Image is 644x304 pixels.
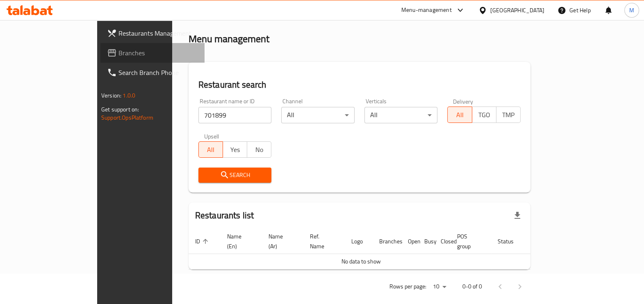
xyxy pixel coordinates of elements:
span: ID [195,236,211,246]
div: Menu-management [401,5,452,15]
span: Search [205,170,265,180]
th: Closed [434,229,451,254]
button: No [247,141,271,158]
a: Search Branch Phone [100,63,205,82]
div: Export file [507,206,527,225]
span: No [250,144,268,156]
span: TGO [476,109,493,121]
span: POS group [457,231,481,251]
span: Ref. Name [310,231,335,251]
span: Get support on: [101,104,139,115]
h2: Restaurant search [198,79,521,91]
span: 1.0.0 [123,90,135,101]
a: Support.OpsPlatform [101,112,153,123]
th: Busy [418,229,434,254]
span: TMP [500,109,517,121]
button: Yes [223,141,247,158]
p: Rows per page: [389,281,426,292]
span: Search Branch Phone [118,68,198,77]
span: Name (En) [227,231,252,251]
button: All [198,141,223,158]
label: Delivery [453,98,473,104]
button: TGO [472,107,496,123]
button: TMP [496,107,521,123]
h2: Restaurants list [195,209,254,222]
a: Restaurants Management [100,23,205,43]
a: Branches [100,43,205,63]
div: All [281,107,355,123]
span: Branches [118,48,198,58]
button: All [447,107,472,123]
th: Open [401,229,418,254]
button: Search [198,168,272,183]
span: Restaurants Management [118,28,198,38]
span: All [451,109,469,121]
div: Rows per page: [430,281,449,293]
span: Version: [101,90,121,101]
span: Name (Ar) [269,231,294,251]
p: 0-0 of 0 [462,281,482,292]
div: [GEOGRAPHIC_DATA] [490,6,544,15]
span: All [202,144,220,156]
div: All [364,107,438,123]
span: M [629,6,634,15]
label: Upsell [204,133,219,139]
span: Yes [226,144,244,156]
table: enhanced table [189,229,562,270]
input: Search for restaurant name or ID.. [198,107,272,123]
th: Branches [373,229,401,254]
span: No data to show [341,256,381,267]
h2: Menu management [189,32,269,45]
th: Logo [345,229,373,254]
span: Status [498,236,524,246]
